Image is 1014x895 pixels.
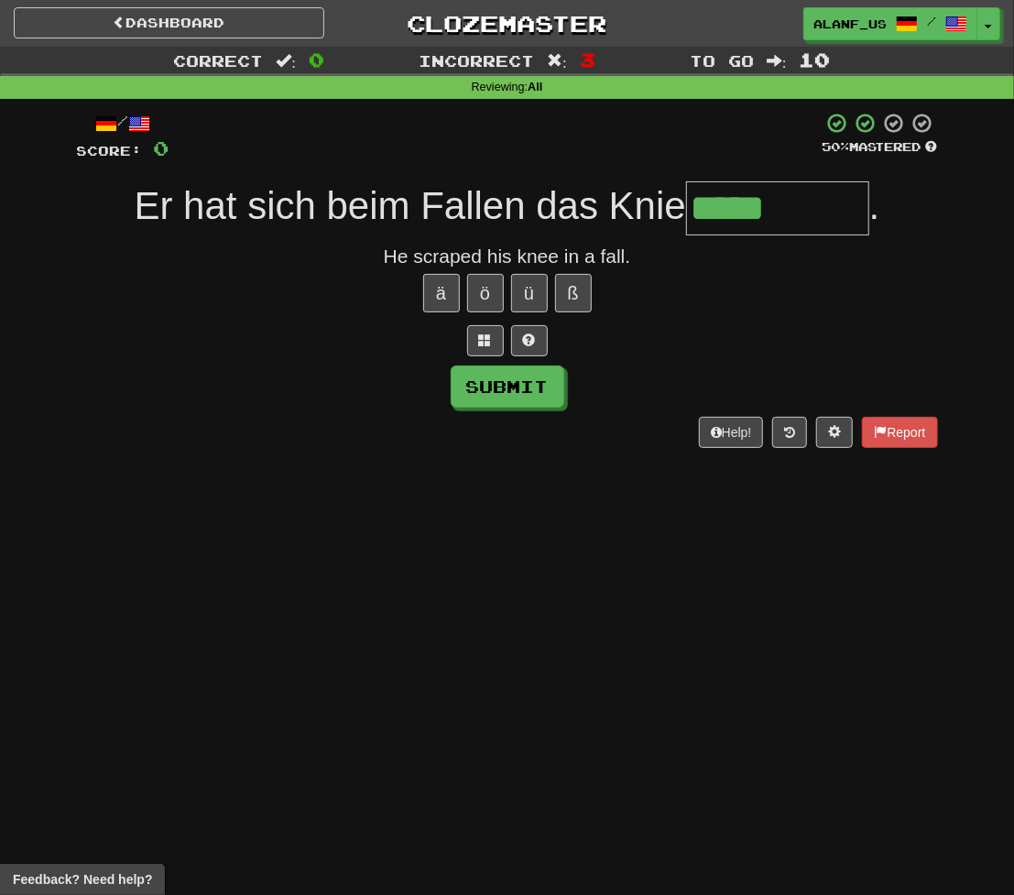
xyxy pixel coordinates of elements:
[467,274,504,312] button: ö
[352,7,662,39] a: Clozemaster
[173,51,263,70] span: Correct
[77,243,938,270] div: He scraped his knee in a fall.
[699,417,764,448] button: Help!
[528,81,542,93] strong: All
[823,139,850,154] span: 50 %
[772,417,807,448] button: Round history (alt+y)
[767,53,787,69] span: :
[813,16,887,32] span: alanf_us
[13,870,152,889] span: Open feedback widget
[77,112,169,135] div: /
[309,49,324,71] span: 0
[511,325,548,356] button: Single letter hint - you only get 1 per sentence and score half the points! alt+h
[451,366,564,408] button: Submit
[419,51,534,70] span: Incorrect
[690,51,754,70] span: To go
[555,274,592,312] button: ß
[823,139,938,156] div: Mastered
[580,49,595,71] span: 3
[14,7,324,38] a: Dashboard
[800,49,831,71] span: 10
[467,325,504,356] button: Switch sentence to multiple choice alt+p
[135,184,686,227] span: Er hat sich beim Fallen das Knie
[154,136,169,159] span: 0
[77,143,143,158] span: Score:
[276,53,296,69] span: :
[869,184,880,227] span: .
[803,7,977,40] a: alanf_us /
[423,274,460,312] button: ä
[927,15,936,27] span: /
[862,417,937,448] button: Report
[547,53,567,69] span: :
[511,274,548,312] button: ü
